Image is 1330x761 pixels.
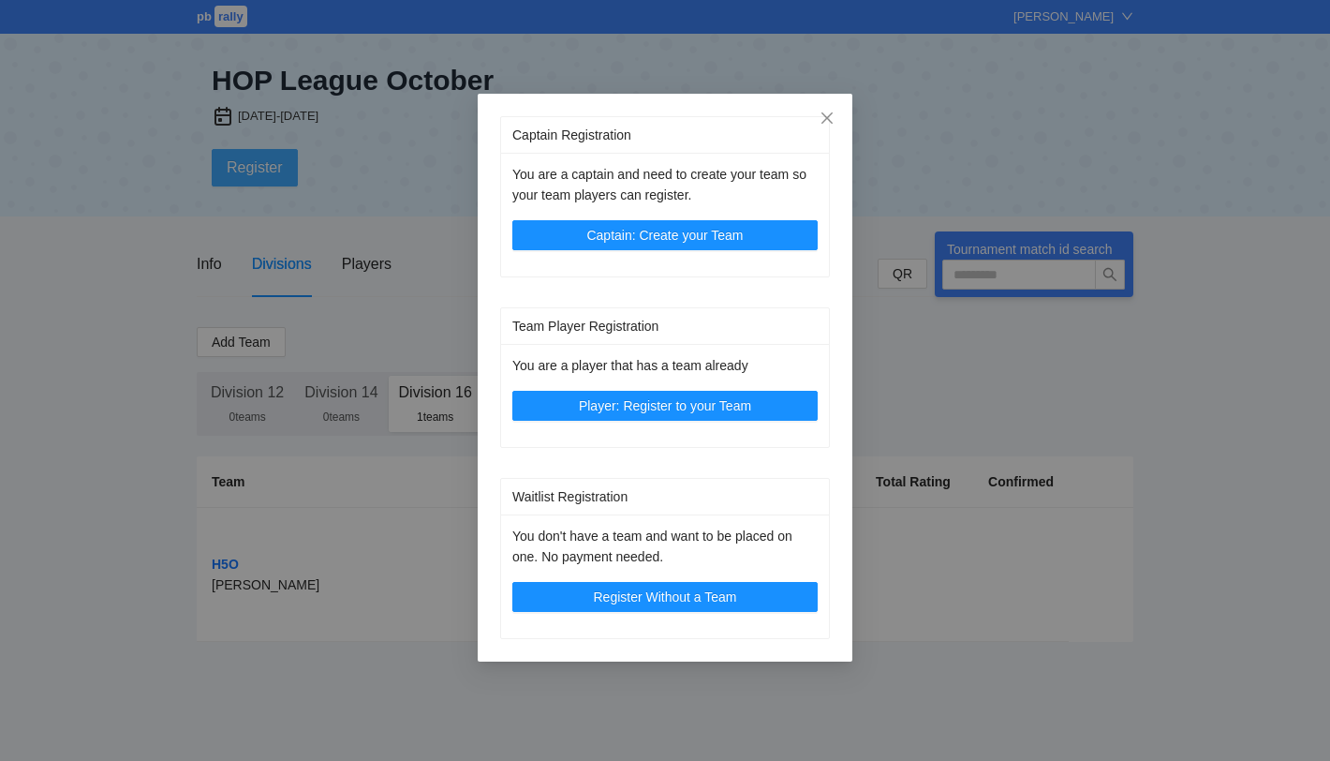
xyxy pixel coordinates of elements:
span: Register Without a Team [593,587,736,607]
span: Player: Register to your Team [579,395,751,416]
div: Team Player Registration [512,308,818,344]
button: Register Without a Team [512,582,818,612]
button: Player: Register to your Team [512,391,818,421]
span: Captain: Create your Team [586,225,743,246]
button: Captain: Create your Team [512,220,818,250]
button: Close [802,94,852,144]
span: close [820,111,835,126]
div: You don't have a team and want to be placed on one. No payment needed. [512,526,818,567]
div: Waitlist Registration [512,479,818,515]
div: You are a player that has a team already [512,355,818,376]
div: You are a captain and need to create your team so your team players can register. [512,164,818,205]
div: Captain Registration [512,117,818,153]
